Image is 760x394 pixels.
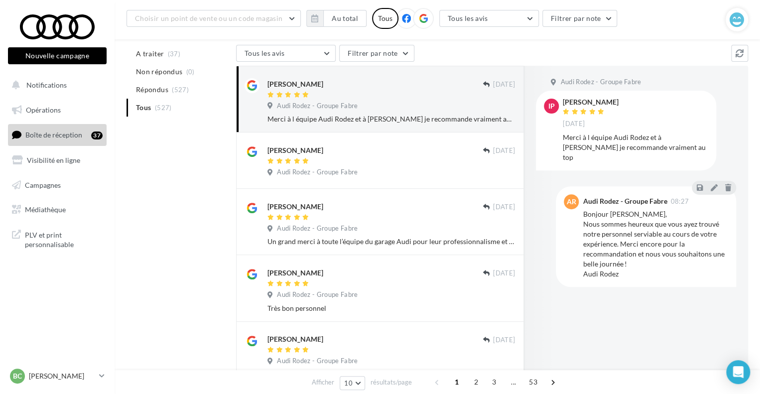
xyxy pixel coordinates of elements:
[267,114,515,124] div: Merci à l équipe Audi Rodez et à [PERSON_NAME] je recommande vraiment au top
[25,131,82,139] span: Boîte de réception
[468,374,484,390] span: 2
[267,303,515,313] div: Très bon personnel
[277,168,358,177] span: Audi Rodez - Groupe Fabre
[186,68,195,76] span: (0)
[29,371,95,381] p: [PERSON_NAME]
[277,224,358,233] span: Audi Rodez - Groupe Fabre
[670,198,689,205] span: 08:27
[26,106,61,114] span: Opérations
[136,49,164,59] span: A traiter
[136,85,168,95] span: Répondus
[6,75,105,96] button: Notifications
[323,10,367,27] button: Au total
[6,100,109,121] a: Opérations
[6,124,109,145] a: Boîte de réception37
[493,203,515,212] span: [DATE]
[25,205,66,214] span: Médiathèque
[439,10,539,27] button: Tous les avis
[6,150,109,171] a: Visibilité en ligne
[493,336,515,345] span: [DATE]
[135,14,282,22] span: Choisir un point de vente ou un code magasin
[8,47,107,64] button: Nouvelle campagne
[13,371,22,381] span: BC
[267,237,515,247] div: Un grand merci à toute l’équipe du garage Audi pour leur professionnalisme et leur disponibilité ...
[236,45,336,62] button: Tous les avis
[567,197,576,207] span: AR
[8,367,107,386] a: BC [PERSON_NAME]
[525,374,541,390] span: 53
[267,268,323,278] div: [PERSON_NAME]
[486,374,502,390] span: 3
[448,14,488,22] span: Tous les avis
[91,131,103,139] div: 37
[267,370,515,380] div: Accueil au top Conseil et professionnels Véhicule rendu nettoyé ont/ext
[583,198,667,205] div: Audi Rodez - Groupe Fabre
[277,290,358,299] span: Audi Rodez - Groupe Fabre
[560,78,641,87] span: Audi Rodez - Groupe Fabre
[306,10,367,27] button: Au total
[127,10,301,27] button: Choisir un point de vente ou un code magasin
[493,80,515,89] span: [DATE]
[339,45,414,62] button: Filtrer par note
[726,360,750,384] div: Open Intercom Messenger
[583,209,728,279] div: Bonjour [PERSON_NAME], Nous sommes heureux que vous ayez trouvé notre personnel serviable au cour...
[267,145,323,155] div: [PERSON_NAME]
[6,224,109,254] a: PLV et print personnalisable
[506,374,521,390] span: ...
[563,132,708,162] div: Merci à l équipe Audi Rodez et à [PERSON_NAME] je recommande vraiment au top
[25,228,103,250] span: PLV et print personnalisable
[344,379,353,387] span: 10
[6,175,109,196] a: Campagnes
[136,67,182,77] span: Non répondus
[371,378,412,387] span: résultats/page
[548,101,555,111] span: IP
[493,269,515,278] span: [DATE]
[267,334,323,344] div: [PERSON_NAME]
[172,86,189,94] span: (527)
[312,378,334,387] span: Afficher
[267,202,323,212] div: [PERSON_NAME]
[542,10,618,27] button: Filtrer par note
[27,156,80,164] span: Visibilité en ligne
[25,180,61,189] span: Campagnes
[267,79,323,89] div: [PERSON_NAME]
[449,374,465,390] span: 1
[26,81,67,89] span: Notifications
[372,8,398,29] div: Tous
[277,357,358,366] span: Audi Rodez - Groupe Fabre
[6,199,109,220] a: Médiathèque
[493,146,515,155] span: [DATE]
[168,50,180,58] span: (37)
[277,102,358,111] span: Audi Rodez - Groupe Fabre
[563,120,585,129] span: [DATE]
[563,99,619,106] div: [PERSON_NAME]
[340,376,365,390] button: 10
[245,49,285,57] span: Tous les avis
